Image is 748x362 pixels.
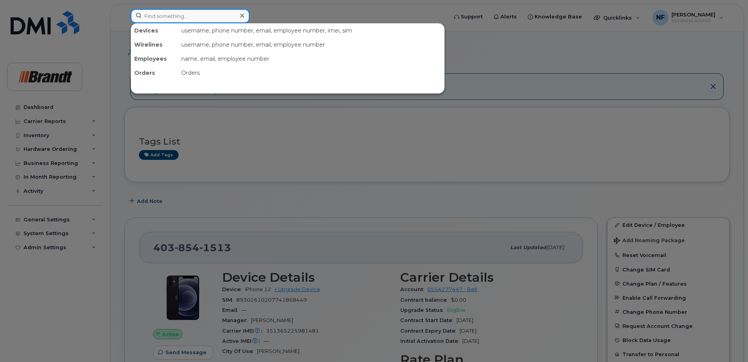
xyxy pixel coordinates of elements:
[178,52,444,66] div: name, email, employee number
[131,38,178,52] div: Wirelines
[131,52,178,66] div: Employees
[178,66,444,80] div: Orders
[178,24,444,38] div: username, phone number, email, employee number, imei, sim
[178,38,444,52] div: username, phone number, email, employee number
[131,66,178,80] div: Orders
[131,24,178,38] div: Devices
